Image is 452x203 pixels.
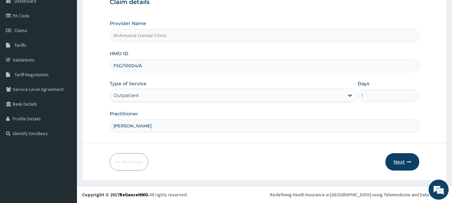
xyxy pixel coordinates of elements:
[14,42,26,48] span: Tariffs
[35,37,112,46] div: Chat with us now
[77,186,452,203] footer: All rights reserved.
[14,72,49,78] span: Tariff Negotiation
[110,80,147,87] label: Type of Service
[110,110,138,117] label: Practitioner
[385,153,419,171] button: Next
[14,27,27,33] span: Claims
[110,119,420,132] input: Enter Name
[110,20,146,27] label: Provider Name
[110,3,126,19] div: Minimize live chat window
[119,192,148,198] a: RelianceHMO
[110,153,148,171] button: Previous
[82,192,150,198] strong: Copyright © 2017 .
[113,92,139,99] div: Outpatient
[110,50,128,57] label: HMO ID
[3,133,127,157] textarea: Type your message and hit 'Enter'
[12,33,27,50] img: d_794563401_company_1708531726252_794563401
[39,60,92,127] span: We're online!
[358,80,369,87] label: Days
[110,59,420,72] input: Enter HMO ID
[270,191,447,198] div: Redefining Heath Insurance in [GEOGRAPHIC_DATA] using Telemedicine and Data Science!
